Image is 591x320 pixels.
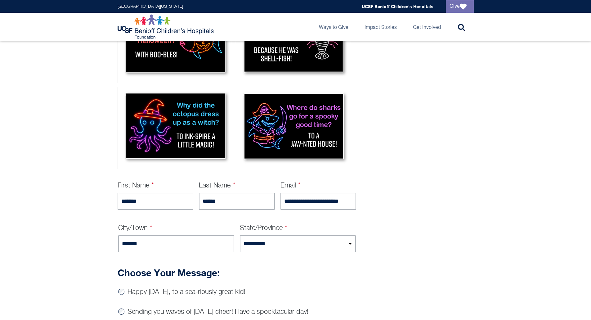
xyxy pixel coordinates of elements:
[236,1,350,83] div: Lobster
[238,3,348,79] img: Lobster
[118,267,220,278] strong: Choose Your Message:
[314,13,353,41] a: Ways to Give
[446,0,474,13] a: Give
[362,4,433,9] a: UCSF Benioff Children's Hospitals
[240,225,288,232] label: State/Province
[118,182,154,189] label: First Name
[238,89,348,165] img: Shark
[118,225,153,232] label: City/Town
[199,182,235,189] label: Last Name
[360,13,402,41] a: Impact Stories
[120,3,230,79] img: Fish
[118,4,183,9] a: [GEOGRAPHIC_DATA][US_STATE]
[128,289,245,295] label: Happy [DATE], to a sea-riously great kid!
[236,87,350,169] div: Shark
[118,1,232,83] div: Fish
[128,309,308,315] label: Sending you waves of [DATE] cheer! Have a spooktacular day!
[408,13,446,41] a: Get Involved
[280,182,301,189] label: Email
[118,14,215,39] img: Logo for UCSF Benioff Children's Hospitals Foundation
[118,87,232,169] div: Octopus
[120,89,230,165] img: Octopus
